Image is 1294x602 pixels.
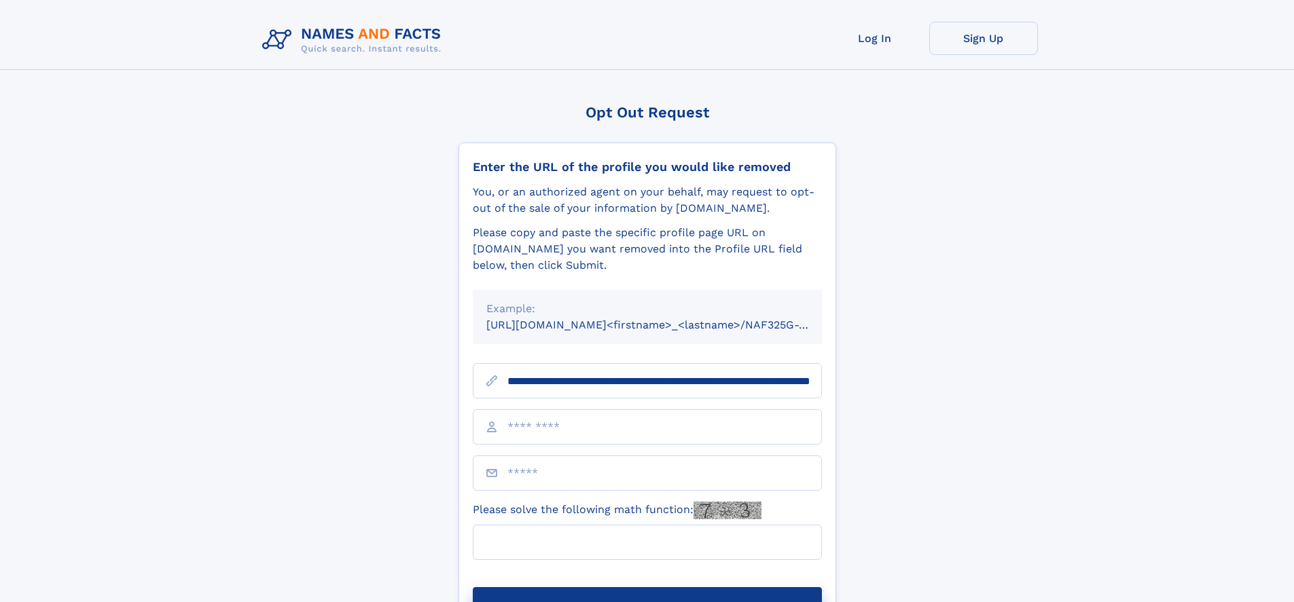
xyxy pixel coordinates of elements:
[257,22,452,58] img: Logo Names and Facts
[486,318,848,331] small: [URL][DOMAIN_NAME]<firstname>_<lastname>/NAF325G-xxxxxxxx
[473,225,822,274] div: Please copy and paste the specific profile page URL on [DOMAIN_NAME] you want removed into the Pr...
[473,159,822,174] div: Enter the URL of the profile you would like removed
[473,502,761,519] label: Please solve the following math function:
[929,22,1038,55] a: Sign Up
[821,22,929,55] a: Log In
[486,301,808,317] div: Example:
[473,184,822,217] div: You, or an authorized agent on your behalf, may request to opt-out of the sale of your informatio...
[459,104,836,121] div: Opt Out Request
